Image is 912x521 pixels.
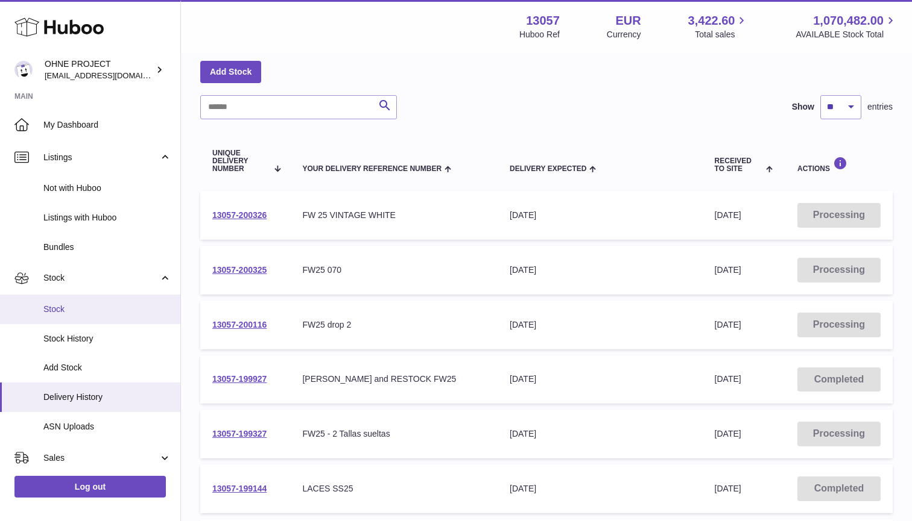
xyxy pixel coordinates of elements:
[510,165,586,173] span: Delivery Expected
[519,29,560,40] div: Huboo Ref
[510,373,691,385] div: [DATE]
[43,333,171,345] span: Stock History
[212,484,267,493] a: 13057-199144
[302,319,486,331] div: FW25 drop 2
[212,210,267,220] a: 13057-200326
[302,210,486,221] div: FW 25 VINTAGE WHITE
[302,165,442,173] span: Your Delivery Reference Number
[200,61,261,83] a: Add Stock
[43,421,171,432] span: ASN Uploads
[792,101,814,113] label: Show
[867,101,893,113] span: entries
[607,29,641,40] div: Currency
[688,13,735,29] span: 3,422.60
[796,13,898,40] a: 1,070,482.00 AVAILABLE Stock Total
[526,13,560,29] strong: 13057
[43,183,171,194] span: Not with Huboo
[510,483,691,494] div: [DATE]
[302,428,486,440] div: FW25 - 2 Tallas sueltas
[43,304,171,315] span: Stock
[796,29,898,40] span: AVAILABLE Stock Total
[302,483,486,494] div: LACES SS25
[212,429,267,438] a: 13057-199327
[510,264,691,276] div: [DATE]
[510,210,691,221] div: [DATE]
[302,264,486,276] div: FW25 070
[715,374,741,384] span: [DATE]
[715,320,741,329] span: [DATE]
[212,320,267,329] a: 13057-200116
[14,61,33,79] img: support@ohneproject.com
[14,476,166,498] a: Log out
[43,152,159,163] span: Listings
[615,13,641,29] strong: EUR
[715,210,741,220] span: [DATE]
[813,13,884,29] span: 1,070,482.00
[797,157,881,173] div: Actions
[510,428,691,440] div: [DATE]
[212,265,267,275] a: 13057-200325
[45,58,153,81] div: OHNE PROJECT
[43,119,171,131] span: My Dashboard
[715,429,741,438] span: [DATE]
[302,373,486,385] div: [PERSON_NAME] and RESTOCK FW25
[715,484,741,493] span: [DATE]
[715,265,741,275] span: [DATE]
[212,374,267,384] a: 13057-199927
[43,242,171,253] span: Bundles
[695,29,749,40] span: Total sales
[510,319,691,331] div: [DATE]
[45,70,177,80] span: [EMAIL_ADDRESS][DOMAIN_NAME]
[212,149,268,173] span: Unique Delivery Number
[43,272,159,284] span: Stock
[43,362,171,373] span: Add Stock
[43,392,171,403] span: Delivery History
[43,452,159,464] span: Sales
[43,212,171,223] span: Listings with Huboo
[688,13,749,40] a: 3,422.60 Total sales
[715,157,763,173] span: Received to Site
